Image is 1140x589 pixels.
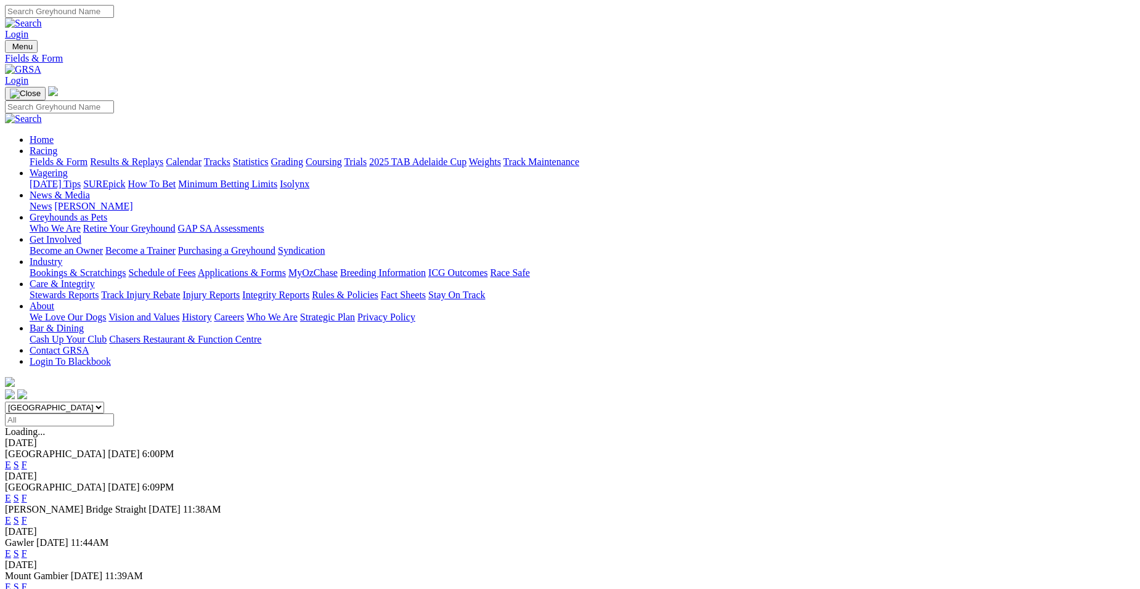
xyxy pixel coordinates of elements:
img: facebook.svg [5,389,15,399]
a: Stay On Track [428,290,485,300]
span: [GEOGRAPHIC_DATA] [5,482,105,492]
span: Loading... [5,426,45,437]
a: News & Media [30,190,90,200]
div: Wagering [30,179,1135,190]
span: Menu [12,42,33,51]
a: Grading [271,156,303,167]
a: S [14,515,19,526]
a: S [14,493,19,503]
a: About [30,301,54,311]
a: How To Bet [128,179,176,189]
a: Greyhounds as Pets [30,212,107,222]
div: Racing [30,156,1135,168]
input: Search [5,5,114,18]
div: Bar & Dining [30,334,1135,345]
a: Race Safe [490,267,529,278]
a: Strategic Plan [300,312,355,322]
a: We Love Our Dogs [30,312,106,322]
span: 11:44AM [71,537,109,548]
a: History [182,312,211,322]
a: Industry [30,256,62,267]
a: Privacy Policy [357,312,415,322]
a: Care & Integrity [30,278,95,289]
a: Applications & Forms [198,267,286,278]
a: MyOzChase [288,267,338,278]
span: 6:00PM [142,449,174,459]
div: Get Involved [30,245,1135,256]
a: Calendar [166,156,202,167]
div: [DATE] [5,526,1135,537]
a: Statistics [233,156,269,167]
a: Careers [214,312,244,322]
a: [PERSON_NAME] [54,201,132,211]
a: Login [5,75,28,86]
a: S [14,460,19,470]
a: Login To Blackbook [30,356,111,367]
div: [DATE] [5,559,1135,571]
a: F [22,460,27,470]
div: News & Media [30,201,1135,212]
a: Syndication [278,245,325,256]
a: S [14,548,19,559]
a: News [30,201,52,211]
a: Who We Are [246,312,298,322]
a: Get Involved [30,234,81,245]
a: Breeding Information [340,267,426,278]
img: Search [5,113,42,124]
a: Vision and Values [108,312,179,322]
a: Coursing [306,156,342,167]
span: [DATE] [36,537,68,548]
a: E [5,548,11,559]
a: Injury Reports [182,290,240,300]
a: Fields & Form [30,156,88,167]
a: [DATE] Tips [30,179,81,189]
a: Integrity Reports [242,290,309,300]
img: logo-grsa-white.png [48,86,58,96]
a: Chasers Restaurant & Function Centre [109,334,261,344]
a: Login [5,29,28,39]
a: Purchasing a Greyhound [178,245,275,256]
a: Schedule of Fees [128,267,195,278]
a: E [5,460,11,470]
a: F [22,515,27,526]
a: E [5,493,11,503]
a: GAP SA Assessments [178,223,264,234]
img: GRSA [5,64,41,75]
img: Search [5,18,42,29]
a: Isolynx [280,179,309,189]
a: Racing [30,145,57,156]
a: Bookings & Scratchings [30,267,126,278]
input: Search [5,100,114,113]
div: [DATE] [5,437,1135,449]
div: Care & Integrity [30,290,1135,301]
span: 11:39AM [105,571,143,581]
a: Track Maintenance [503,156,579,167]
a: Become an Owner [30,245,103,256]
a: Wagering [30,168,68,178]
img: twitter.svg [17,389,27,399]
a: Become a Trainer [105,245,176,256]
span: 11:38AM [183,504,221,514]
a: Trials [344,156,367,167]
input: Select date [5,413,114,426]
div: About [30,312,1135,323]
div: Industry [30,267,1135,278]
a: E [5,515,11,526]
a: Fields & Form [5,53,1135,64]
span: [DATE] [108,449,140,459]
span: [DATE] [71,571,103,581]
a: Home [30,134,54,145]
a: SUREpick [83,179,125,189]
a: ICG Outcomes [428,267,487,278]
span: [DATE] [149,504,181,514]
a: 2025 TAB Adelaide Cup [369,156,466,167]
span: [DATE] [108,482,140,492]
a: Bar & Dining [30,323,84,333]
img: Close [10,89,41,99]
a: Tracks [204,156,230,167]
a: Contact GRSA [30,345,89,355]
a: F [22,493,27,503]
div: Greyhounds as Pets [30,223,1135,234]
img: logo-grsa-white.png [5,377,15,387]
